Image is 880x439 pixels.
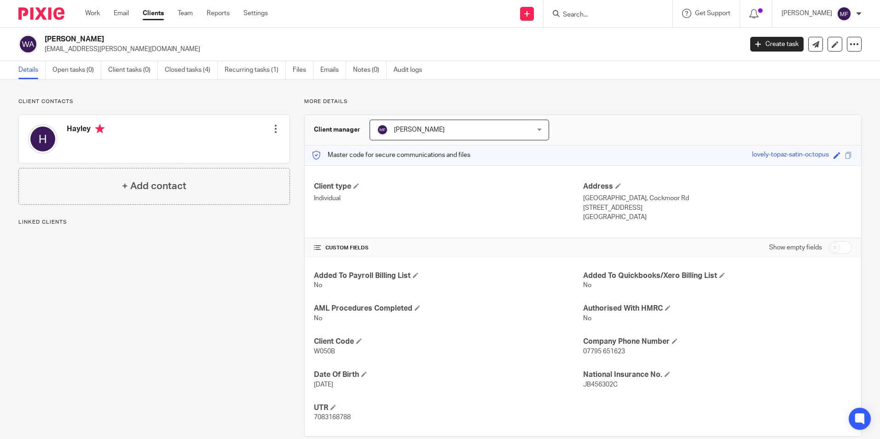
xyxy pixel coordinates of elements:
[314,370,583,380] h4: Date Of Birth
[583,271,852,281] h4: Added To Quickbooks/Xero Billing List
[377,124,388,135] img: svg%3E
[394,127,445,133] span: [PERSON_NAME]
[304,98,862,105] p: More details
[314,282,322,289] span: No
[45,35,598,44] h2: [PERSON_NAME]
[583,282,591,289] span: No
[583,370,852,380] h4: National Insurance No.
[243,9,268,18] a: Settings
[178,9,193,18] a: Team
[314,194,583,203] p: Individual
[108,61,158,79] a: Client tasks (0)
[583,194,852,203] p: [GEOGRAPHIC_DATA], Cockmoor Rd
[207,9,230,18] a: Reports
[67,124,104,136] h4: Hayley
[52,61,101,79] a: Open tasks (0)
[85,9,100,18] a: Work
[695,10,730,17] span: Get Support
[583,337,852,347] h4: Company Phone Number
[583,315,591,322] span: No
[314,348,335,355] span: W050B
[583,213,852,222] p: [GEOGRAPHIC_DATA]
[750,37,804,52] a: Create task
[837,6,851,21] img: svg%3E
[314,381,333,388] span: [DATE]
[18,7,64,20] img: Pixie
[583,203,852,213] p: [STREET_ADDRESS]
[314,244,583,252] h4: CUSTOM FIELDS
[752,150,829,161] div: lovely-topaz-satin-octopus
[314,403,583,413] h4: UTR
[18,98,290,105] p: Client contacts
[28,124,58,154] img: svg%3E
[562,11,645,19] input: Search
[353,61,387,79] a: Notes (0)
[18,61,46,79] a: Details
[122,179,186,193] h4: + Add contact
[320,61,346,79] a: Emails
[583,348,625,355] span: 07795 651623
[314,414,351,421] span: 7083168788
[394,61,429,79] a: Audit logs
[312,150,470,160] p: Master code for secure communications and files
[165,61,218,79] a: Closed tasks (4)
[314,315,322,322] span: No
[314,304,583,313] h4: AML Procedures Completed
[769,243,822,252] label: Show empty fields
[314,182,583,191] h4: Client type
[114,9,129,18] a: Email
[143,9,164,18] a: Clients
[583,182,852,191] h4: Address
[225,61,286,79] a: Recurring tasks (1)
[18,35,38,54] img: svg%3E
[293,61,313,79] a: Files
[314,271,583,281] h4: Added To Payroll Billing List
[314,337,583,347] h4: Client Code
[45,45,736,54] p: [EMAIL_ADDRESS][PERSON_NAME][DOMAIN_NAME]
[18,219,290,226] p: Linked clients
[583,304,852,313] h4: Authorised With HMRC
[583,381,618,388] span: JB456302C
[782,9,832,18] p: [PERSON_NAME]
[314,125,360,134] h3: Client manager
[95,124,104,133] i: Primary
